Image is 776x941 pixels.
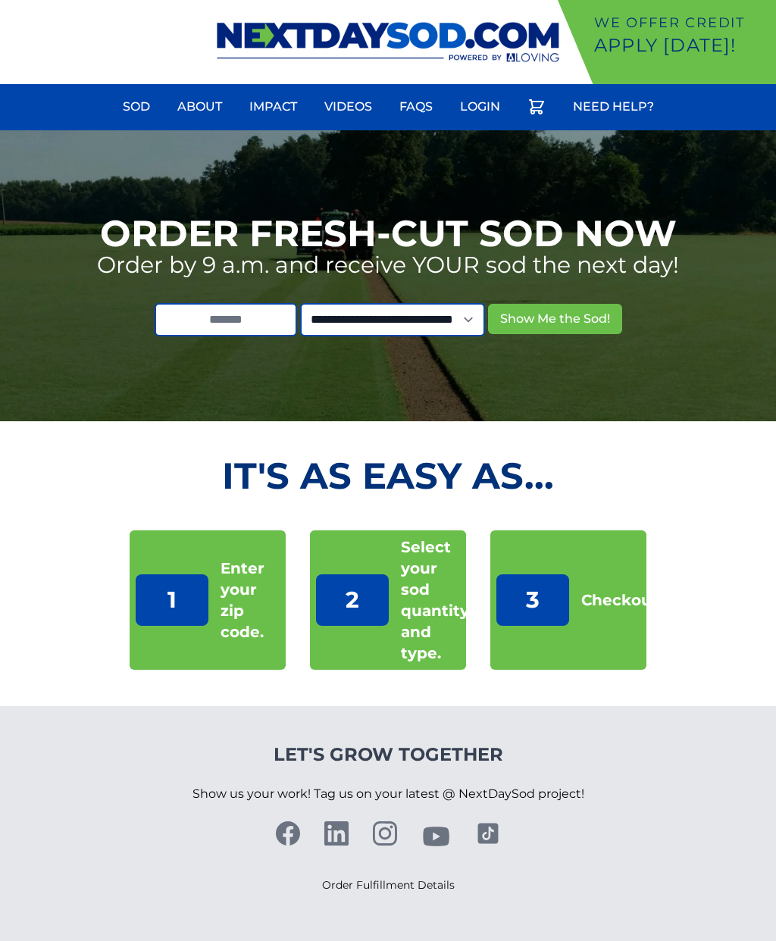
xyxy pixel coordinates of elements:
p: Show us your work! Tag us on your latest @ NextDaySod project! [192,767,584,821]
p: Select your sod quantity and type. [401,536,469,664]
a: Videos [315,89,381,125]
p: Apply [DATE]! [594,33,770,58]
p: Order by 9 a.m. and receive YOUR sod the next day! [97,252,679,279]
a: About [168,89,231,125]
a: Login [451,89,509,125]
p: We offer Credit [594,12,770,33]
a: Need Help? [564,89,663,125]
a: Impact [240,89,306,125]
h1: Order Fresh-Cut Sod Now [100,215,677,252]
a: FAQs [390,89,442,125]
p: 3 [496,574,569,626]
h4: Let's Grow Together [192,742,584,767]
h2: It's as Easy As... [130,458,647,494]
a: Sod [114,89,159,125]
p: 2 [316,574,389,626]
a: Order Fulfillment Details [322,878,455,892]
p: Enter your zip code. [221,558,280,642]
button: Show Me the Sod! [488,304,622,334]
p: 1 [136,574,208,626]
p: Checkout! [581,589,663,611]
